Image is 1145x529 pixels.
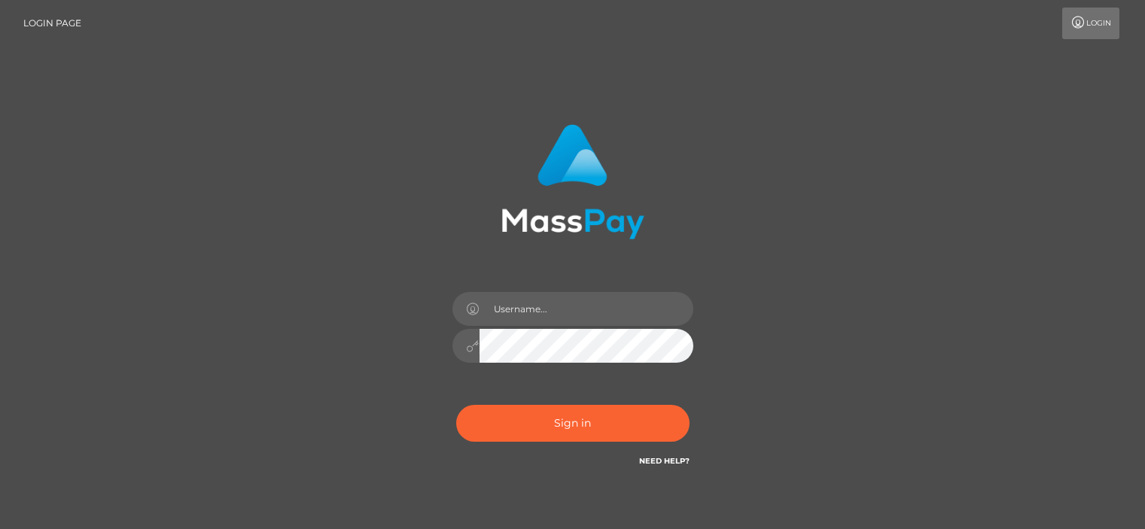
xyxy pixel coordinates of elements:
a: Login [1062,8,1119,39]
button: Sign in [456,405,690,442]
input: Username... [480,292,693,326]
a: Need Help? [639,456,690,466]
img: MassPay Login [501,124,644,239]
a: Login Page [23,8,81,39]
